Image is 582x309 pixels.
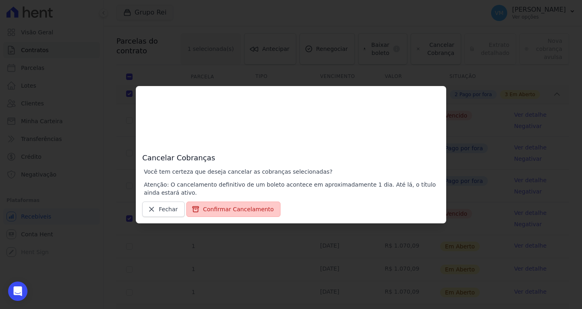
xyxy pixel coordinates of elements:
[142,202,185,217] a: Fechar
[142,92,440,163] h3: Cancelar Cobranças
[159,205,178,213] span: Fechar
[186,202,280,217] button: Confirmar Cancelamento
[144,168,440,176] p: Você tem certeza que deseja cancelar as cobranças selecionadas?
[8,282,27,301] div: Open Intercom Messenger
[144,181,440,197] p: Atenção: O cancelamento definitivo de um boleto acontece em aproximadamente 1 dia. Até lá, o títu...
